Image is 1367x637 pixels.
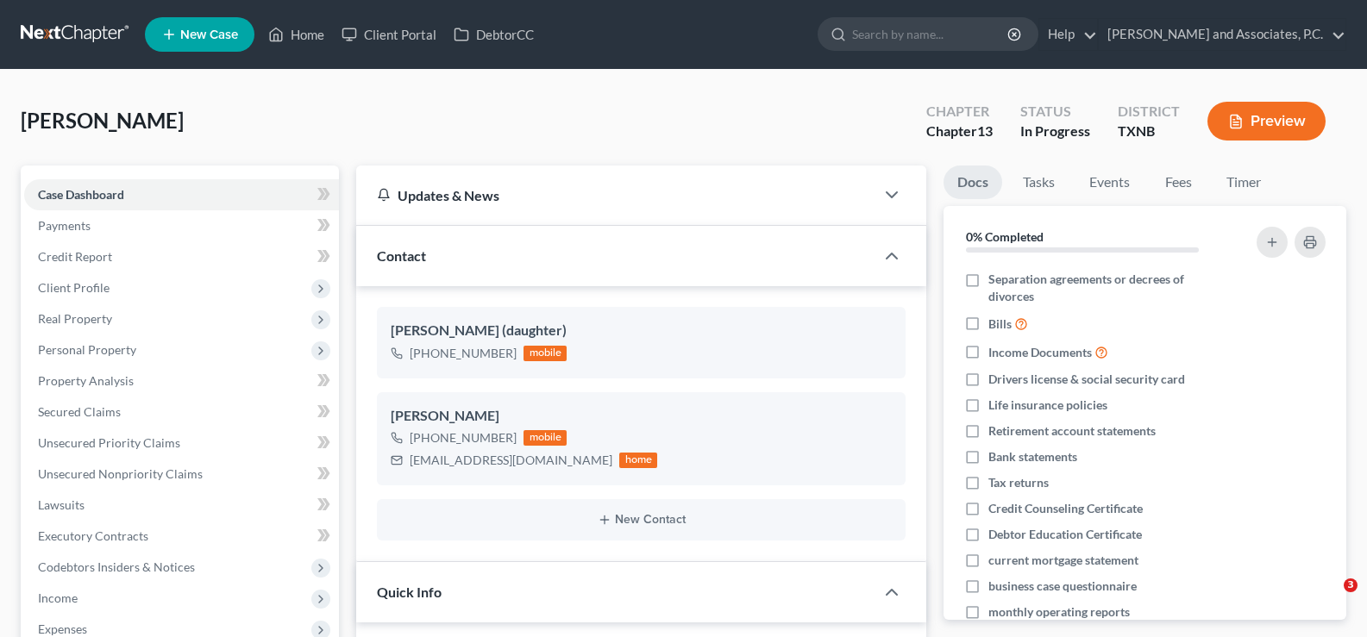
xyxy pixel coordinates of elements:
[391,406,892,427] div: [PERSON_NAME]
[966,229,1044,244] strong: 0% Completed
[619,453,657,468] div: home
[944,165,1002,199] a: Docs
[410,429,517,447] div: [PHONE_NUMBER]
[988,315,1012,333] span: Bills
[410,452,612,469] div: [EMAIL_ADDRESS][DOMAIN_NAME]
[180,28,238,41] span: New Case
[1118,102,1180,122] div: District
[1020,102,1090,122] div: Status
[38,280,110,295] span: Client Profile
[852,18,1010,50] input: Search by name...
[977,122,993,139] span: 13
[38,249,112,264] span: Credit Report
[38,528,148,543] span: Executory Contracts
[38,218,91,233] span: Payments
[988,344,1092,361] span: Income Documents
[38,497,85,512] span: Lawsuits
[38,404,121,419] span: Secured Claims
[24,521,339,552] a: Executory Contracts
[1039,19,1097,50] a: Help
[24,397,339,428] a: Secured Claims
[38,373,134,388] span: Property Analysis
[524,346,567,361] div: mobile
[377,584,442,600] span: Quick Info
[1344,578,1358,592] span: 3
[1207,102,1326,141] button: Preview
[1118,122,1180,141] div: TXNB
[38,621,87,636] span: Expenses
[1009,165,1069,199] a: Tasks
[988,500,1143,517] span: Credit Counseling Certificate
[524,430,567,446] div: mobile
[38,187,124,202] span: Case Dashboard
[391,513,892,527] button: New Contact
[988,603,1130,621] span: monthly operating reports
[926,102,993,122] div: Chapter
[988,552,1138,569] span: current mortgage statement
[38,342,136,357] span: Personal Property
[333,19,445,50] a: Client Portal
[926,122,993,141] div: Chapter
[24,179,339,210] a: Case Dashboard
[988,271,1231,305] span: Separation agreements or decrees of divorces
[38,559,195,574] span: Codebtors Insiders & Notices
[377,186,854,204] div: Updates & News
[988,371,1185,388] span: Drivers license & social security card
[38,466,203,481] span: Unsecured Nonpriority Claims
[988,397,1107,414] span: Life insurance policies
[1020,122,1090,141] div: In Progress
[988,448,1077,465] span: Bank statements
[1151,165,1206,199] a: Fees
[38,435,180,450] span: Unsecured Priority Claims
[24,428,339,459] a: Unsecured Priority Claims
[24,490,339,521] a: Lawsuits
[1308,578,1350,620] iframe: Intercom live chat
[391,321,892,341] div: [PERSON_NAME] (daughter)
[24,365,339,397] a: Property Analysis
[988,422,1156,440] span: Retirement account statements
[260,19,333,50] a: Home
[410,345,517,362] div: [PHONE_NUMBER]
[988,578,1137,595] span: business case questionnaire
[24,210,339,241] a: Payments
[24,459,339,490] a: Unsecured Nonpriority Claims
[24,241,339,272] a: Credit Report
[988,474,1049,491] span: Tax returns
[1099,19,1345,50] a: [PERSON_NAME] and Associates, P.C.
[21,108,184,133] span: [PERSON_NAME]
[1075,165,1144,199] a: Events
[445,19,542,50] a: DebtorCC
[1213,165,1275,199] a: Timer
[38,311,112,326] span: Real Property
[377,247,426,264] span: Contact
[38,590,78,605] span: Income
[988,526,1142,543] span: Debtor Education Certificate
